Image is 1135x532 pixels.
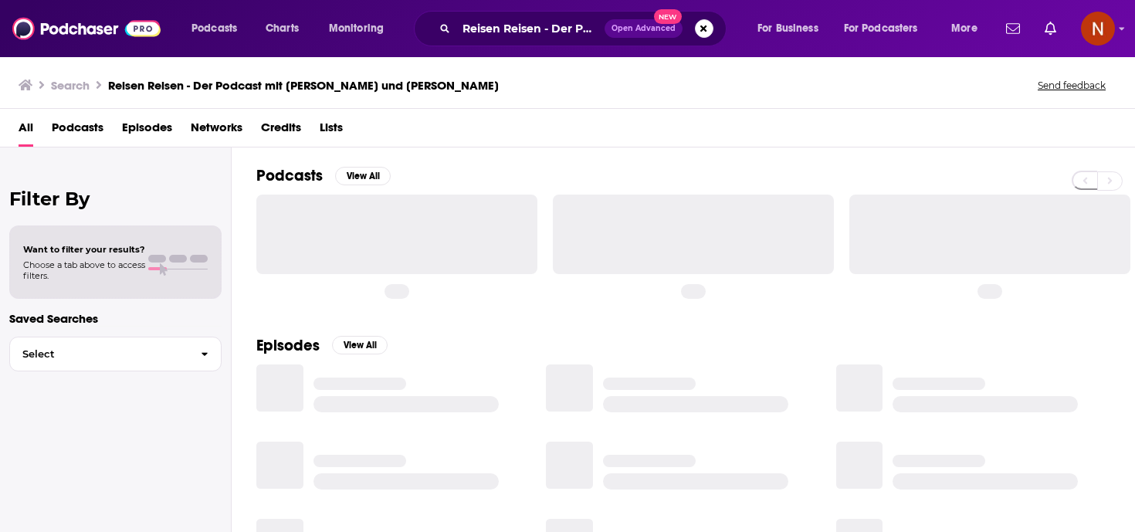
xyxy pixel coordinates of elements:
[23,244,145,255] span: Want to filter your results?
[256,166,323,185] h2: Podcasts
[1033,79,1110,92] button: Send feedback
[256,166,391,185] a: PodcastsView All
[951,18,977,39] span: More
[1081,12,1115,46] img: User Profile
[844,18,918,39] span: For Podcasters
[256,336,388,355] a: EpisodesView All
[320,115,343,147] a: Lists
[456,16,605,41] input: Search podcasts, credits, & more...
[757,18,818,39] span: For Business
[1081,12,1115,46] span: Logged in as AdelNBM
[256,16,308,41] a: Charts
[191,18,237,39] span: Podcasts
[191,115,242,147] a: Networks
[747,16,838,41] button: open menu
[612,25,676,32] span: Open Advanced
[9,188,222,210] h2: Filter By
[834,16,940,41] button: open menu
[1000,15,1026,42] a: Show notifications dropdown
[10,349,188,359] span: Select
[12,14,161,43] img: Podchaser - Follow, Share and Rate Podcasts
[181,16,257,41] button: open menu
[122,115,172,147] a: Episodes
[654,9,682,24] span: New
[940,16,997,41] button: open menu
[23,259,145,281] span: Choose a tab above to access filters.
[335,167,391,185] button: View All
[9,311,222,326] p: Saved Searches
[1081,12,1115,46] button: Show profile menu
[605,19,683,38] button: Open AdvancedNew
[1038,15,1062,42] a: Show notifications dropdown
[261,115,301,147] a: Credits
[51,78,90,93] h3: Search
[429,11,741,46] div: Search podcasts, credits, & more...
[332,336,388,354] button: View All
[52,115,103,147] a: Podcasts
[256,336,320,355] h2: Episodes
[318,16,404,41] button: open menu
[9,337,222,371] button: Select
[266,18,299,39] span: Charts
[108,78,499,93] h3: Reisen Reisen - Der Podcast mit [PERSON_NAME] und [PERSON_NAME]
[19,115,33,147] a: All
[329,18,384,39] span: Monitoring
